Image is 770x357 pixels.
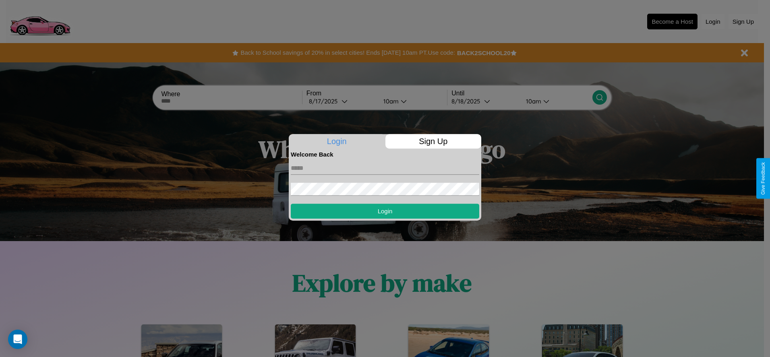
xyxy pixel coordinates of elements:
button: Login [291,204,479,219]
h4: Welcome Back [291,151,479,158]
p: Login [289,134,385,149]
div: Open Intercom Messenger [8,330,27,349]
p: Sign Up [385,134,482,149]
div: Give Feedback [760,162,766,195]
